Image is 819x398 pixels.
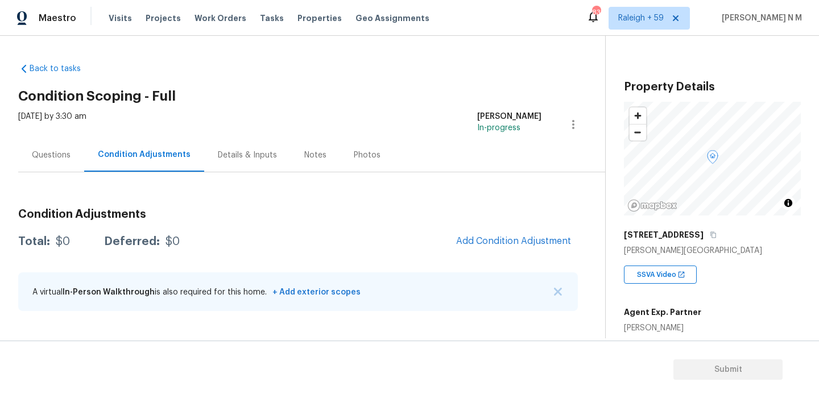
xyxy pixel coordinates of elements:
[218,150,277,161] div: Details & Inputs
[477,124,520,132] span: In-progress
[63,288,155,296] span: In-Person Walkthrough
[630,124,646,140] button: Zoom out
[355,13,429,24] span: Geo Assignments
[717,13,802,24] span: [PERSON_NAME] N M
[707,150,718,168] div: Map marker
[592,7,600,18] div: 833
[18,111,86,138] div: [DATE] by 3:30 am
[304,150,326,161] div: Notes
[624,245,801,256] div: [PERSON_NAME][GEOGRAPHIC_DATA]
[98,149,191,160] div: Condition Adjustments
[624,229,704,241] h5: [STREET_ADDRESS]
[195,13,246,24] span: Work Orders
[624,266,697,284] div: SSVA Video
[785,197,792,209] span: Toggle attribution
[618,13,664,24] span: Raleigh + 59
[624,322,701,334] div: [PERSON_NAME]
[354,150,380,161] div: Photos
[18,63,127,74] a: Back to tasks
[18,236,50,247] div: Total:
[146,13,181,24] span: Projects
[39,13,76,24] span: Maestro
[32,287,361,298] p: A virtual is also required for this home.
[624,81,801,93] h3: Property Details
[109,13,132,24] span: Visits
[627,199,677,212] a: Mapbox homepage
[260,14,284,22] span: Tasks
[630,107,646,124] button: Zoom in
[449,229,578,253] button: Add Condition Adjustment
[554,288,562,296] img: X Button Icon
[624,102,801,215] canvas: Map
[624,306,701,318] h5: Agent Exp. Partner
[708,230,718,240] button: Copy Address
[104,236,160,247] div: Deferred:
[18,90,605,102] h2: Condition Scoping - Full
[456,236,571,246] span: Add Condition Adjustment
[56,236,70,247] div: $0
[297,13,342,24] span: Properties
[637,269,681,280] span: SSVA Video
[477,111,541,122] div: [PERSON_NAME]
[630,125,646,140] span: Zoom out
[32,150,71,161] div: Questions
[677,271,685,279] img: Open In New Icon
[781,196,795,210] button: Toggle attribution
[18,209,578,220] h3: Condition Adjustments
[269,288,361,296] span: + Add exterior scopes
[552,286,564,297] button: X Button Icon
[166,236,180,247] div: $0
